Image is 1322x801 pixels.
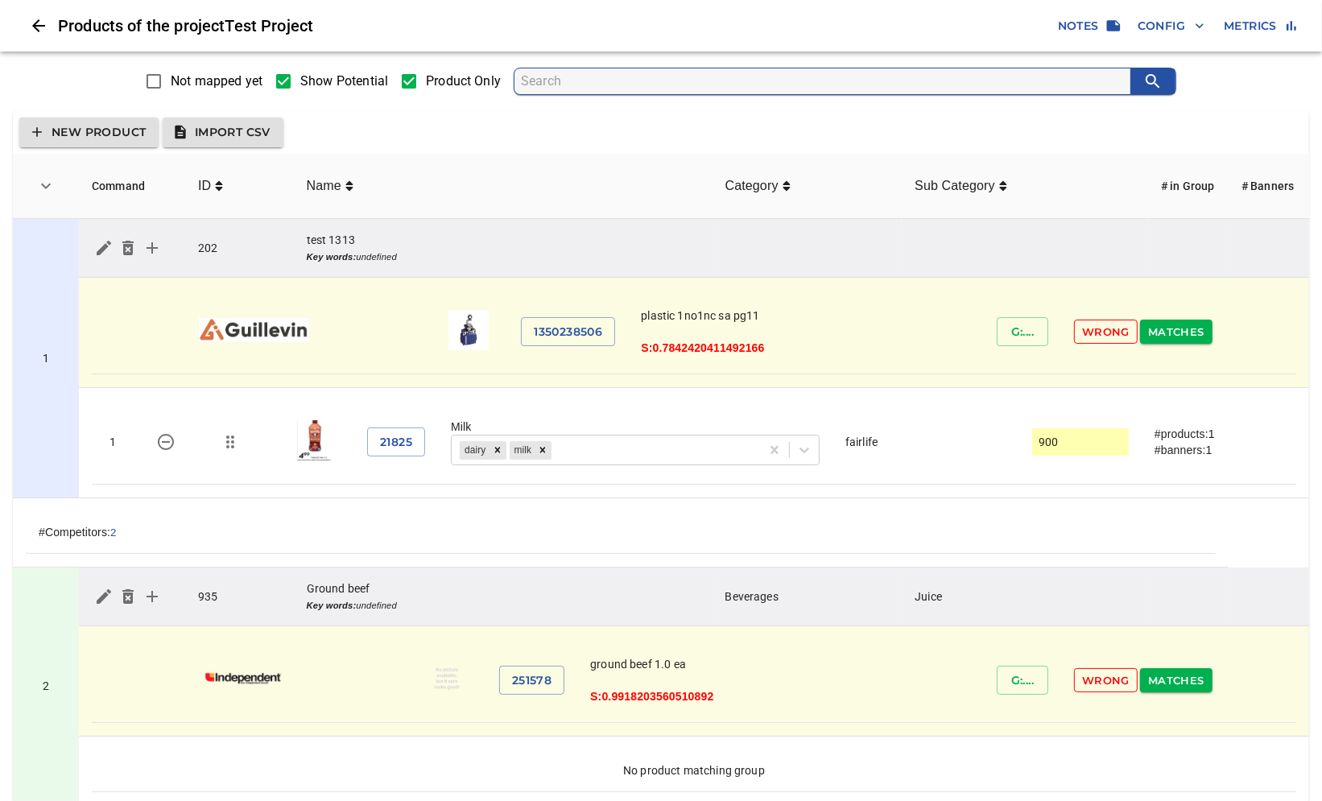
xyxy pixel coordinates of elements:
td: test 1313 [294,219,713,278]
span: ID [198,176,215,196]
button: New Product [19,118,159,147]
button: Wrong [1074,320,1138,345]
button: Metrics [1217,11,1303,41]
span: Name [307,176,345,196]
button: Move/change group for 21825 [211,423,250,461]
span: ID [198,176,223,196]
span: Sub Category [915,176,1007,196]
td: Ground beef [294,568,713,626]
span: Matches [1148,671,1204,690]
b: Key words: [307,252,357,262]
div: #Competitors: [39,524,1203,540]
i: undefined [307,601,397,610]
button: search [1130,68,1175,94]
th: # Banners [1229,154,1309,219]
h6: Products of the project Test Project [58,13,1051,39]
td: 202 - test 1313 [13,219,79,498]
img: independent-grocer.png [200,667,286,691]
input: search [521,68,1130,94]
td: Juice [902,568,1148,626]
span: Category [725,176,783,196]
span: Not mapped yet [171,72,262,91]
span: Matches [1148,323,1204,341]
img: ground beef 1.0 ea [427,659,467,699]
span: Import CSV [176,122,271,142]
span: G: .... [1010,322,1035,342]
div: Milk [451,419,820,435]
button: 21825 [367,427,425,457]
td: 935 [185,568,294,626]
button: Config [1131,11,1211,41]
span: Product Only [426,72,501,91]
b: Key words: [307,601,357,610]
span: 1350238506 [534,322,602,342]
td: ground beef 1.0 ea [577,639,984,723]
i: undefined [307,252,397,262]
span: Config [1138,16,1204,36]
td: 1 [92,401,134,485]
button: Notes [1051,11,1125,41]
button: Import CSV [163,118,283,147]
input: actual size [1039,430,1122,454]
td: 202 [185,219,294,278]
span: Show Potential [300,72,388,91]
th: # in Group [1148,154,1229,219]
th: Command [79,154,185,219]
button: Wrong [1074,668,1138,693]
button: 251578 [499,666,564,696]
span: 251578 [512,671,552,691]
button: 21825 - Milk [147,423,185,461]
button: Matches [1140,320,1213,345]
div: #banners: 1 [1155,442,1283,458]
button: 2 [110,526,116,539]
span: Sub Category [915,176,999,196]
span: Wrong [1082,671,1130,690]
div: milk [510,441,535,460]
span: Category [725,176,791,196]
button: Close [19,6,58,45]
span: New Product [32,122,146,142]
td: Beverages [713,568,903,626]
td: plastic 1no1nc sa pg11 [628,291,984,374]
div: Remove dairy [489,441,506,460]
td: No product matching group [92,749,1296,792]
img: milk [295,420,335,460]
img: plastic 1no1nc sa pg11 [448,310,489,350]
div: dairy [460,441,489,460]
span: G: .... [1010,671,1035,691]
span: S: 0.7842420411492166 [641,341,764,354]
button: G:.... [997,666,1048,696]
span: Wrong [1082,323,1130,341]
span: Notes [1058,16,1118,36]
span: Metrics [1224,16,1296,36]
div: Remove milk [534,441,552,460]
td: fairlife [832,401,1019,485]
div: #products: 1 [1155,426,1283,442]
button: Matches [1140,668,1213,693]
button: 1350238506 [521,317,615,347]
span: 21825 [380,432,412,452]
span: Name [307,176,353,196]
img: guillevin.png [199,318,309,342]
span: S: 0.9918203560510892 [590,690,713,703]
button: G:.... [997,317,1048,347]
